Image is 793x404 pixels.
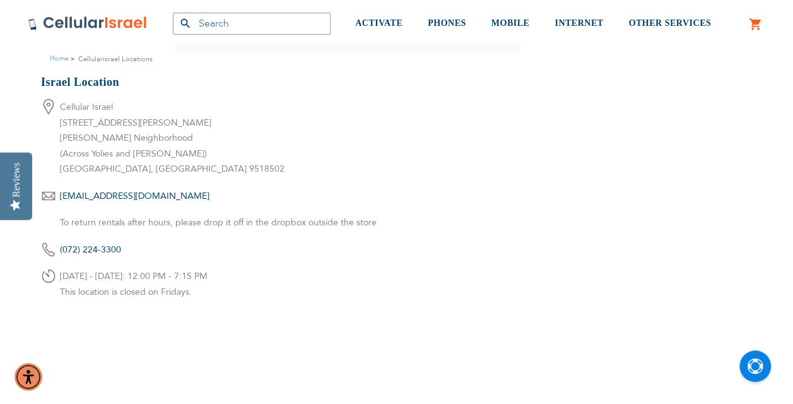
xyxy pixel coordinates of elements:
[50,54,69,63] a: Home
[78,53,153,65] strong: Cellularisrael Locations
[41,74,420,90] h3: Israel Location
[491,18,530,28] span: MOBILE
[355,18,402,28] span: ACTIVATE
[41,215,420,231] li: To return rentals after hours, please drop it off in the dropbox outside the store
[428,18,466,28] span: PHONES
[555,18,603,28] span: INTERNET
[60,190,209,202] a: [EMAIL_ADDRESS][DOMAIN_NAME]
[60,244,121,256] a: (072) 224-3300
[173,13,331,35] input: Search
[15,363,42,391] div: Accessibility Menu
[60,269,420,300] p: [DATE] - [DATE]: 12:00 PM - 7:15 PM This location is closed on Fridays.
[628,18,711,28] span: OTHER SERVICES
[41,100,420,177] li: Cellular Israel [STREET_ADDRESS][PERSON_NAME] [PERSON_NAME] Neighborhood (Across Yolies and [PERS...
[28,16,148,31] img: Cellular Israel Logo
[11,162,22,197] div: Reviews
